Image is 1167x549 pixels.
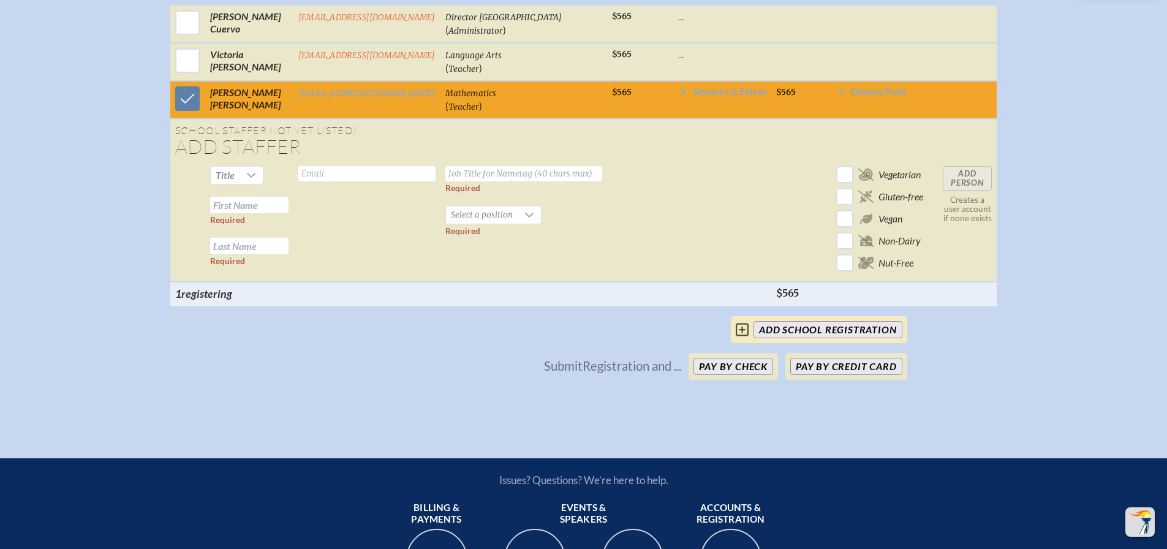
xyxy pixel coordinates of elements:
[687,502,775,526] span: Accounts & registration
[446,206,518,224] span: Select a position
[479,62,482,74] span: )
[943,195,992,223] p: Creates a user account if none exists
[211,167,240,184] span: Title
[445,183,480,193] label: Required
[878,257,913,269] span: Nut-Free
[210,256,245,266] label: Required
[298,12,436,23] a: [EMAIL_ADDRESS][DOMAIN_NAME]
[540,502,628,526] span: Events & speakers
[298,88,436,99] a: [EMAIL_ADDRESS][DOMAIN_NAME]
[753,321,902,338] input: add School Registration
[445,88,496,99] span: Mathematics
[170,282,293,305] th: 1
[393,502,481,526] span: Billing & payments
[1125,507,1155,537] button: Scroll Top
[776,87,796,97] span: $565
[205,43,293,81] td: Victoria [PERSON_NAME]
[210,215,245,225] label: Required
[693,358,773,375] button: Pay by Check
[479,100,482,112] span: )
[544,359,681,373] p: Submit Registration and ...
[445,166,602,181] input: Job Title for Nametag (40 chars max)
[448,26,503,36] span: Administrator
[210,238,289,254] input: Last Name
[205,5,293,43] td: [PERSON_NAME] Cuervo
[612,87,632,97] span: $565
[771,282,831,305] th: $565
[181,287,232,300] span: registering
[1128,510,1152,534] img: To the top
[448,64,479,74] span: Teacher
[878,191,923,203] span: Gluten-free
[445,100,448,112] span: (
[368,474,799,487] p: Issues? Questions? We’re here to help.
[851,86,907,96] span: Dietary Prefs
[503,24,506,36] span: )
[210,197,289,213] input: First Name
[445,50,502,61] span: Language Arts
[216,169,235,181] span: Title
[836,86,907,101] a: Dietary Prefs
[612,11,632,21] span: $565
[445,24,448,36] span: (
[878,168,921,181] span: Vegetarian
[678,48,766,61] p: ...
[445,12,562,23] span: Director [GEOGRAPHIC_DATA]
[445,62,448,74] span: (
[445,226,480,236] label: Required
[448,102,479,112] span: Teacher
[693,86,766,96] span: Sessions & Extras
[790,358,902,375] button: Pay by Credit Card
[298,50,436,61] a: [EMAIL_ADDRESS][DOMAIN_NAME]
[878,213,902,225] span: Vegan
[205,81,293,119] td: [PERSON_NAME] [PERSON_NAME]
[612,49,632,59] span: $565
[678,86,766,101] a: Sessions & Extras
[678,10,766,23] p: ...
[298,166,436,181] input: Email
[878,235,921,247] span: Non-Dairy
